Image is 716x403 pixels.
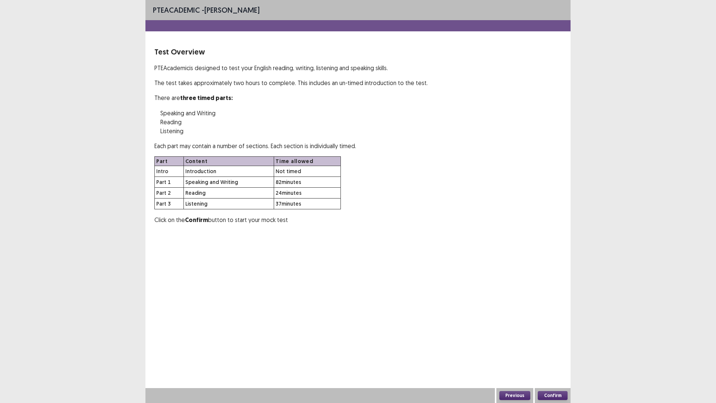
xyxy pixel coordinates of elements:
td: Part 2 [155,188,184,199]
td: Intro [155,166,184,177]
td: 37 minutes [274,199,341,209]
p: PTE Academic is designed to test your English reading, writing, listening and speaking skills. [154,63,562,72]
p: - [PERSON_NAME] [153,4,260,16]
td: Reading [183,188,274,199]
span: PTE academic [153,5,200,15]
p: Click on the button to start your mock test [154,215,562,225]
button: Previous [499,391,530,400]
th: Part [155,157,184,166]
p: There are [154,93,562,103]
td: Introduction [183,166,274,177]
td: 24 minutes [274,188,341,199]
td: Part 1 [155,177,184,188]
p: Speaking and Writing [160,109,562,118]
td: Part 3 [155,199,184,209]
th: Content [183,157,274,166]
td: 82 minutes [274,177,341,188]
th: Time allowed [274,157,341,166]
p: The test takes approximately two hours to complete. This includes an un-timed introduction to the... [154,78,562,87]
button: Confirm [538,391,568,400]
p: Test Overview [154,46,562,57]
td: Not timed [274,166,341,177]
strong: three timed parts: [180,94,233,102]
strong: Confirm [185,216,208,224]
p: Listening [160,126,562,135]
p: Reading [160,118,562,126]
td: Listening [183,199,274,209]
p: Each part may contain a number of sections. Each section is individually timed. [154,141,562,150]
td: Speaking and Writing [183,177,274,188]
